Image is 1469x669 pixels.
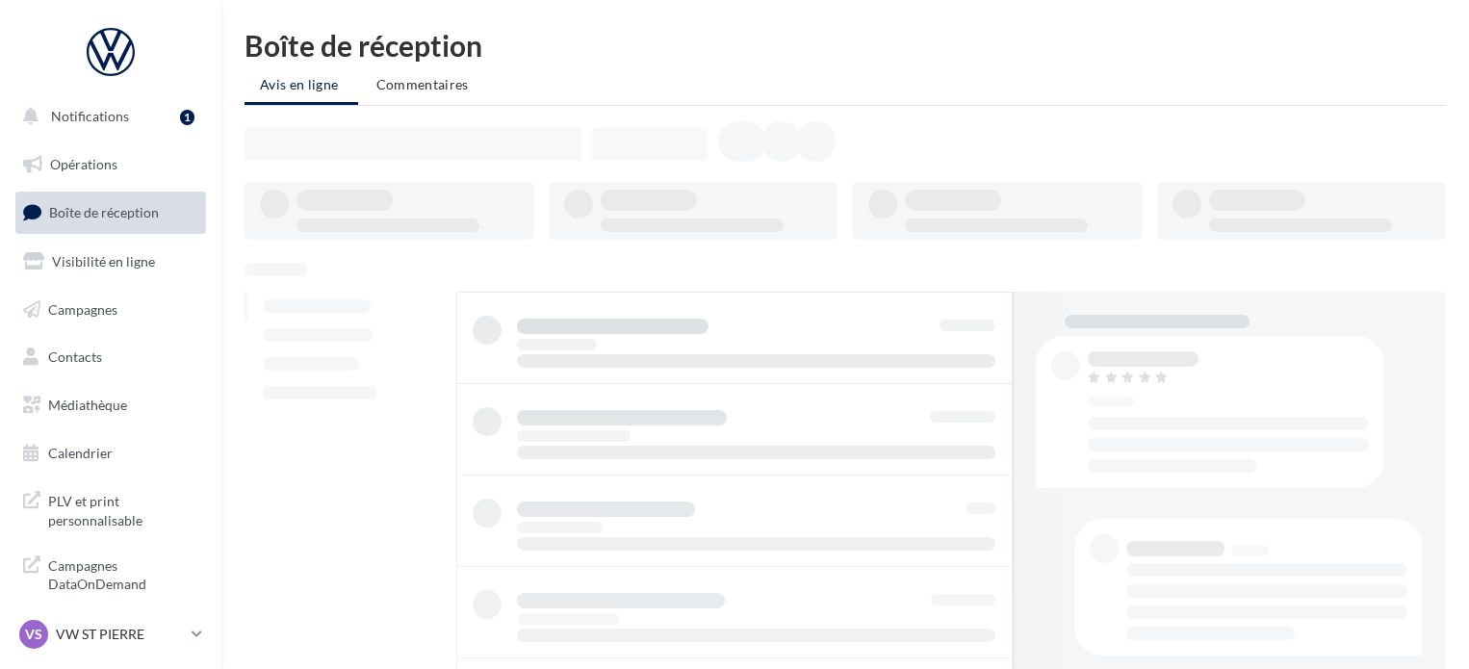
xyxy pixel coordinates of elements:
span: Médiathèque [48,397,127,413]
span: Opérations [50,156,117,172]
a: Campagnes DataOnDemand [12,545,210,602]
a: VS VW ST PIERRE [15,616,206,653]
span: Commentaires [376,76,469,92]
span: Contacts [48,348,102,365]
a: Visibilité en ligne [12,242,210,282]
a: Boîte de réception [12,192,210,233]
a: Campagnes [12,290,210,330]
a: Calendrier [12,433,210,474]
a: Contacts [12,337,210,377]
div: 1 [180,110,194,125]
button: Notifications 1 [12,96,202,137]
a: Médiathèque [12,385,210,425]
div: Boîte de réception [245,31,1446,60]
a: Opérations [12,144,210,185]
span: Visibilité en ligne [52,253,155,270]
a: PLV et print personnalisable [12,480,210,537]
span: Calendrier [48,445,113,461]
span: Campagnes DataOnDemand [48,553,198,594]
span: Notifications [51,108,129,124]
span: VS [25,625,42,644]
p: VW ST PIERRE [56,625,184,644]
span: PLV et print personnalisable [48,488,198,529]
span: Boîte de réception [49,204,159,220]
span: Campagnes [48,300,117,317]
